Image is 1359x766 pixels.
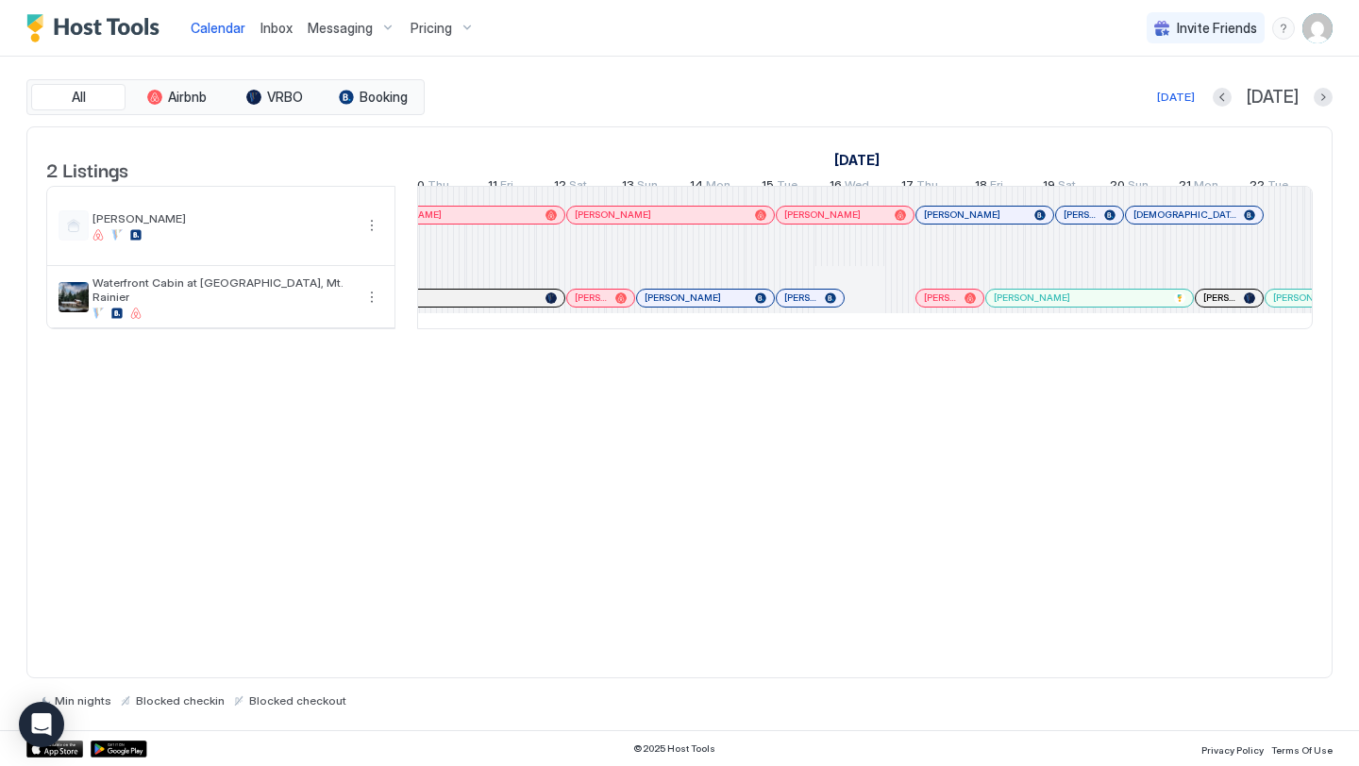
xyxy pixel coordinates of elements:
a: Google Play Store [91,741,147,758]
span: Pricing [411,20,452,37]
div: Open Intercom Messenger [19,702,64,747]
span: 11 [488,177,497,197]
span: Fri [990,177,1003,197]
button: More options [361,214,383,237]
div: tab-group [26,79,425,115]
span: [PERSON_NAME] [1273,291,1350,304]
span: 12 [554,177,566,197]
div: [DATE] [1157,89,1195,106]
span: Tue [1267,177,1288,197]
span: Min nights [55,693,111,708]
span: Wed [845,177,869,197]
a: July 17, 2025 [897,174,943,201]
span: Blocked checkout [249,693,346,708]
a: July 15, 2025 [757,174,802,201]
div: menu [361,214,383,237]
a: Privacy Policy [1201,739,1264,758]
span: [PERSON_NAME] [645,291,721,304]
span: Mon [706,177,730,197]
span: Tue [777,177,797,197]
span: [PERSON_NAME] [924,291,957,304]
span: 19 [1043,177,1055,197]
span: Invite Friends [1177,20,1257,37]
a: July 12, 2025 [549,174,592,201]
a: July 16, 2025 [825,174,874,201]
span: Inbox [260,20,293,36]
span: 20 [1110,177,1125,197]
button: Next month [1314,88,1333,107]
span: 13 [622,177,634,197]
span: All [72,89,86,106]
a: July 1, 2025 [830,146,884,174]
span: [PERSON_NAME] [994,291,1070,304]
span: Fri [500,177,513,197]
button: More options [361,286,383,308]
button: All [31,84,126,110]
span: Sat [1058,177,1076,197]
button: Airbnb [129,84,224,110]
a: July 19, 2025 [1038,174,1081,201]
a: Calendar [191,18,245,38]
span: Privacy Policy [1201,744,1264,756]
a: July 22, 2025 [1245,174,1293,201]
span: Thu [916,177,938,197]
span: Booking [360,89,408,106]
span: [PERSON_NAME] [1203,291,1236,304]
div: menu [1272,17,1295,40]
span: Calendar [191,20,245,36]
a: App Store [26,741,83,758]
span: 15 [762,177,774,197]
span: © 2025 Host Tools [633,742,715,755]
span: 14 [690,177,703,197]
a: July 14, 2025 [685,174,735,201]
span: 17 [901,177,914,197]
span: Sat [569,177,587,197]
span: [PERSON_NAME] [924,208,1000,221]
span: [PERSON_NAME] [784,208,861,221]
button: VRBO [227,84,322,110]
a: July 18, 2025 [970,174,1008,201]
button: Previous month [1213,88,1232,107]
div: listing image [59,282,89,312]
span: [PERSON_NAME] [PERSON_NAME] [1064,208,1097,221]
button: [DATE] [1154,86,1198,108]
a: July 13, 2025 [617,174,663,201]
a: July 21, 2025 [1174,174,1223,201]
span: [PERSON_NAME] [575,208,651,221]
span: Waterfront Cabin at [GEOGRAPHIC_DATA], Mt. Rainier [92,275,353,304]
span: 21 [1179,177,1191,197]
span: Terms Of Use [1271,744,1333,756]
button: Booking [326,84,420,110]
a: July 20, 2025 [1105,174,1153,201]
a: Inbox [260,18,293,38]
span: Sun [1128,177,1149,197]
span: Mon [1194,177,1218,197]
span: [PERSON_NAME] [575,291,608,304]
a: Terms Of Use [1271,739,1333,758]
div: menu [361,286,383,308]
span: 2 Listings [46,155,128,183]
a: July 11, 2025 [483,174,518,201]
span: [DEMOGRAPHIC_DATA][PERSON_NAME] [1133,208,1236,221]
span: Messaging [308,20,373,37]
span: Blocked checkin [136,693,225,708]
div: User profile [1302,13,1333,43]
span: Sun [637,177,658,197]
span: 10 [412,177,425,197]
span: Airbnb [168,89,207,106]
span: 22 [1250,177,1265,197]
span: [PERSON_NAME] [784,291,817,304]
span: [PERSON_NAME] [92,211,353,225]
span: [DATE] [1247,87,1299,108]
span: Thu [428,177,449,197]
span: 18 [975,177,987,197]
a: July 10, 2025 [408,174,454,201]
span: VRBO [267,89,303,106]
span: 16 [830,177,842,197]
a: Host Tools Logo [26,14,168,42]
